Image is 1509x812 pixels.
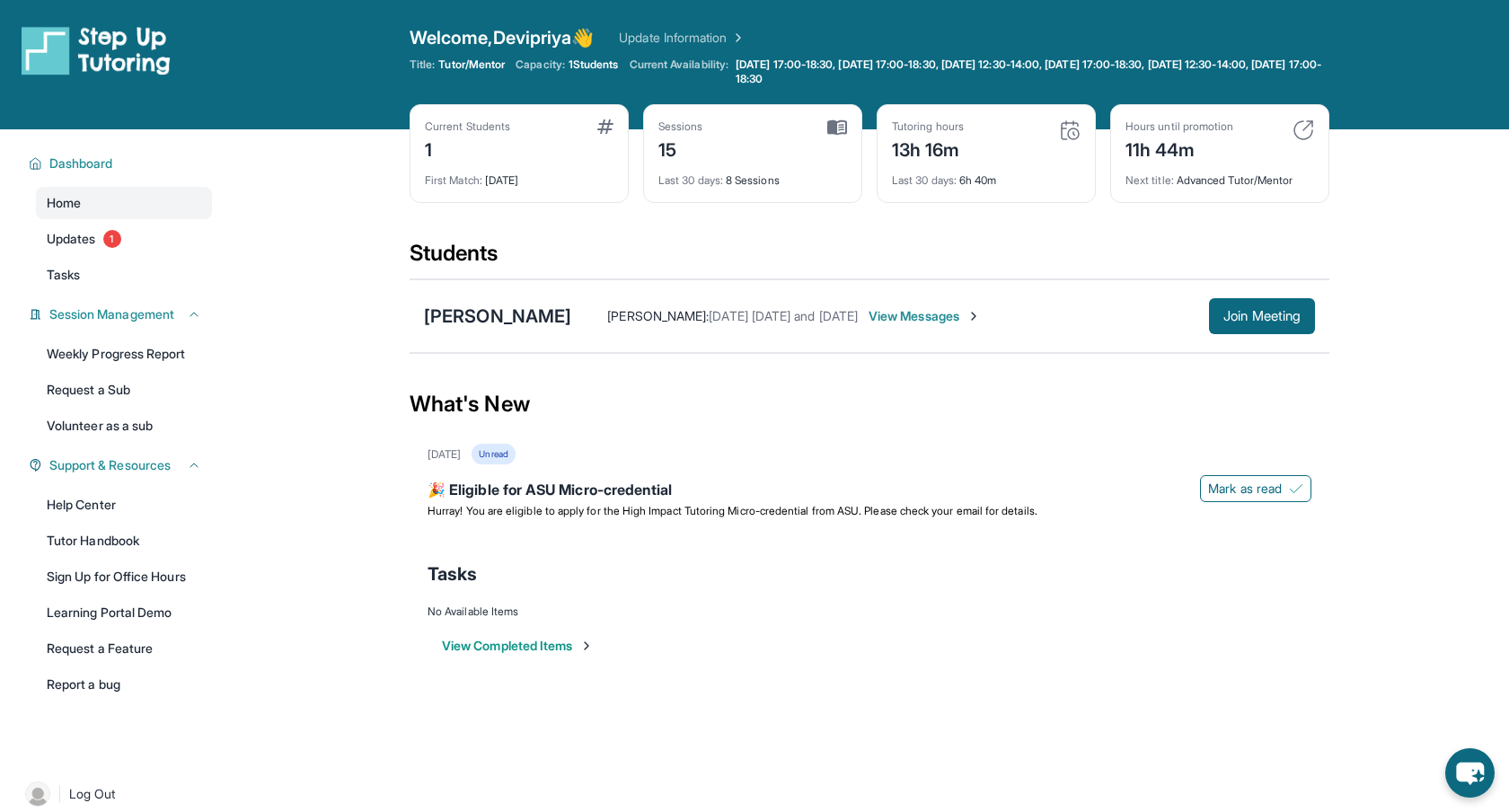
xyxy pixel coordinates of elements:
[22,25,171,75] img: logo
[36,632,212,665] a: Request a Feature
[892,134,964,163] div: 13h 16m
[428,479,1311,504] div: 🎉 Eligible for ASU Micro-credential
[658,163,847,188] div: 8 Sessions
[410,57,435,72] span: Title:
[1125,173,1174,187] span: Next title :
[1200,475,1311,502] button: Mark as read
[869,307,981,325] span: View Messages
[472,444,515,464] div: Unread
[1208,480,1282,498] span: Mark as read
[438,57,505,72] span: Tutor/Mentor
[1293,119,1314,141] img: card
[442,637,594,655] button: View Completed Items
[630,57,728,86] span: Current Availability:
[892,119,964,134] div: Tutoring hours
[424,304,571,329] div: [PERSON_NAME]
[736,57,1326,86] span: [DATE] 17:00-18:30, [DATE] 17:00-18:30, [DATE] 12:30-14:00, [DATE] 17:00-18:30, [DATE] 12:30-14:0...
[425,134,510,163] div: 1
[1289,481,1303,496] img: Mark as read
[892,173,957,187] span: Last 30 days :
[36,489,212,521] a: Help Center
[36,259,212,291] a: Tasks
[425,173,482,187] span: First Match :
[619,29,745,47] a: Update Information
[36,187,212,219] a: Home
[36,525,212,557] a: Tutor Handbook
[47,194,81,212] span: Home
[69,785,116,803] span: Log Out
[966,309,981,323] img: Chevron-Right
[425,119,510,134] div: Current Students
[103,230,121,248] span: 1
[728,29,746,47] img: Chevron Right
[410,25,594,50] span: Welcome, Devipriya 👋
[732,57,1329,86] a: [DATE] 17:00-18:30, [DATE] 17:00-18:30, [DATE] 12:30-14:00, [DATE] 17:00-18:30, [DATE] 12:30-14:0...
[410,365,1329,444] div: What's New
[1125,134,1233,163] div: 11h 44m
[658,173,723,187] span: Last 30 days :
[42,154,201,172] button: Dashboard
[36,338,212,370] a: Weekly Progress Report
[709,308,858,323] span: [DATE] [DATE] and [DATE]
[42,305,201,323] button: Session Management
[410,239,1329,278] div: Students
[49,305,174,323] span: Session Management
[1125,163,1314,188] div: Advanced Tutor/Mentor
[892,163,1081,188] div: 6h 40m
[1223,311,1301,322] span: Join Meeting
[658,134,703,163] div: 15
[36,560,212,593] a: Sign Up for Office Hours
[49,456,171,474] span: Support & Resources
[1059,119,1081,141] img: card
[36,223,212,255] a: Updates1
[25,781,50,807] img: user-img
[47,266,80,284] span: Tasks
[428,561,477,587] span: Tasks
[36,410,212,442] a: Volunteer as a sub
[42,456,201,474] button: Support & Resources
[49,154,113,172] span: Dashboard
[1125,119,1233,134] div: Hours until promotion
[827,119,847,136] img: card
[47,230,96,248] span: Updates
[36,374,212,406] a: Request a Sub
[36,668,212,701] a: Report a bug
[1209,298,1315,334] button: Join Meeting
[36,596,212,629] a: Learning Portal Demo
[57,783,62,805] span: |
[1445,748,1495,798] button: chat-button
[569,57,619,72] span: 1 Students
[428,605,1311,619] div: No Available Items
[607,308,709,323] span: [PERSON_NAME] :
[516,57,565,72] span: Capacity:
[428,447,461,462] div: [DATE]
[428,504,1037,517] span: Hurray! You are eligible to apply for the High Impact Tutoring Micro-credential from ASU. Please ...
[658,119,703,134] div: Sessions
[597,119,613,134] img: card
[425,163,613,188] div: [DATE]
